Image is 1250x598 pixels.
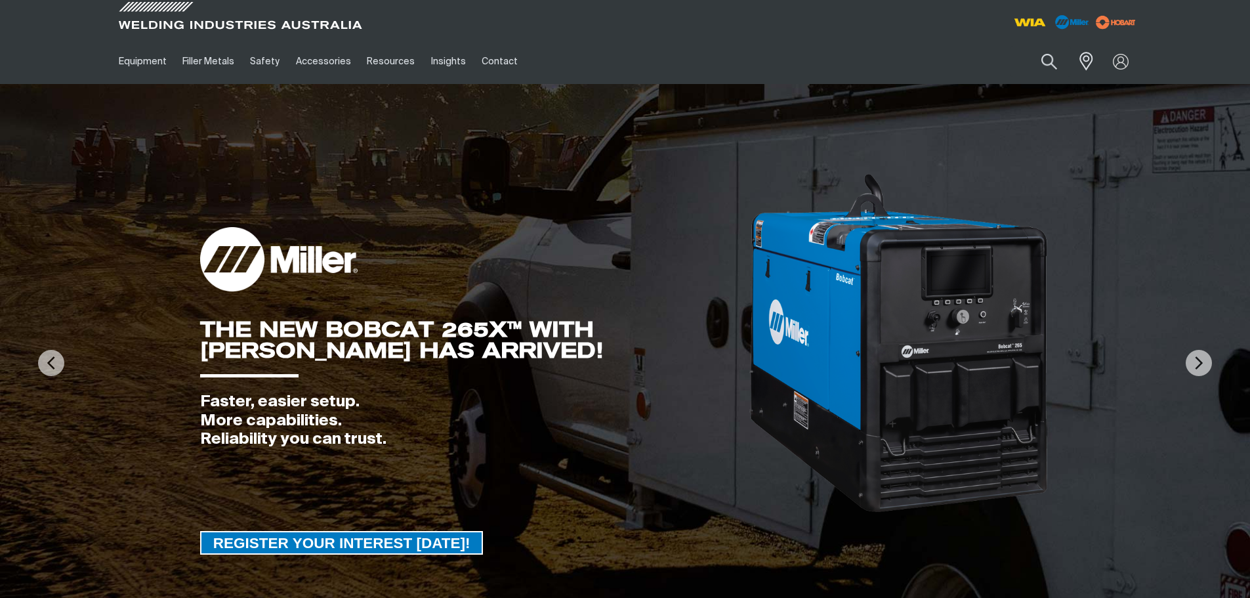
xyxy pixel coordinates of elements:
a: Filler Metals [175,39,242,84]
img: miller [1092,12,1140,32]
img: PrevArrow [38,350,64,376]
a: REGISTER YOUR INTEREST TODAY! [200,531,484,555]
div: Faster, easier setup. More capabilities. Reliability you can trust. [200,393,748,449]
input: Product name or item number... [1010,46,1071,77]
a: Insights [423,39,473,84]
div: THE NEW BOBCAT 265X™ WITH [PERSON_NAME] HAS ARRIVED! [200,319,748,361]
a: Contact [474,39,526,84]
button: Search products [1027,46,1072,77]
span: REGISTER YOUR INTEREST [DATE]! [201,531,482,555]
a: Equipment [111,39,175,84]
a: Safety [242,39,287,84]
a: Resources [359,39,423,84]
a: Accessories [288,39,359,84]
nav: Main [111,39,883,84]
img: NextArrow [1186,350,1212,376]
